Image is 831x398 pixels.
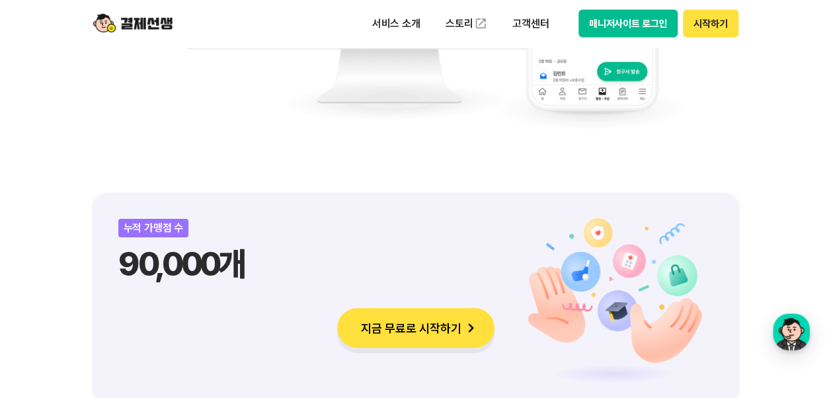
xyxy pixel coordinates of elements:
[171,257,254,290] a: 설정
[204,276,220,287] span: 설정
[93,11,173,36] img: logo
[578,10,678,38] button: 매니저사이트 로그인
[363,12,430,36] p: 서비스 소개
[683,10,738,38] button: 시작하기
[121,277,137,288] span: 대화
[118,244,713,284] p: 90,000개
[474,17,487,30] img: 외부 도메인 오픈
[461,319,480,337] img: 화살표 아이콘
[42,276,50,287] span: 홈
[503,12,558,36] p: 고객센터
[87,257,171,290] a: 대화
[118,219,189,237] div: 누적 가맹점 수
[436,11,497,37] a: 스토리
[4,257,87,290] a: 홈
[337,308,495,348] button: 지금 무료로 시작하기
